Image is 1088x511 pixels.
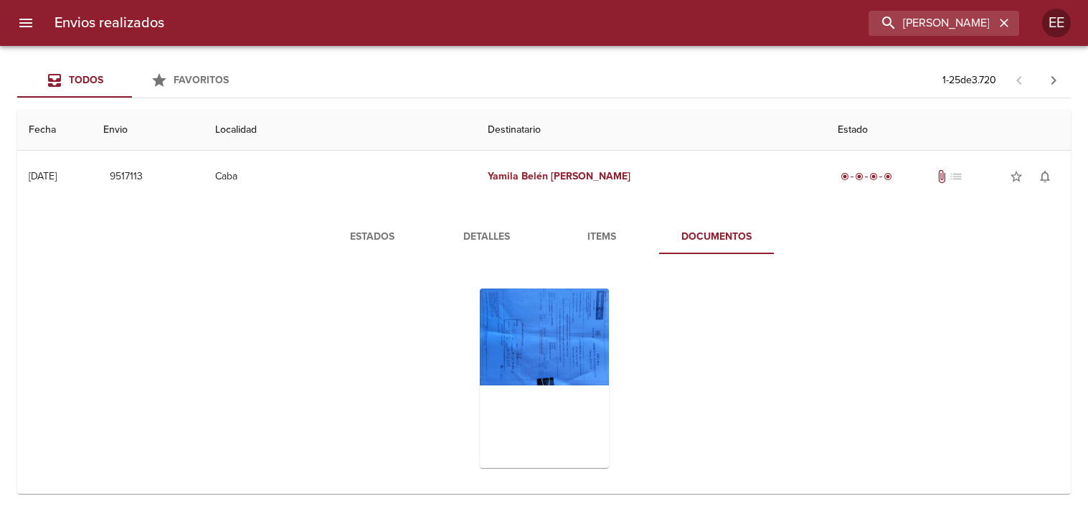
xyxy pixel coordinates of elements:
[103,164,149,190] button: 9517113
[1031,162,1059,191] button: Activar notificaciones
[69,74,103,86] span: Todos
[174,74,229,86] span: Favoritos
[838,169,895,184] div: Entregado
[1002,72,1036,87] span: Pagina anterior
[55,11,164,34] h6: Envios realizados
[29,170,57,182] div: [DATE]
[949,169,963,184] span: No tiene pedido asociado
[1042,9,1071,37] div: Abrir información de usuario
[92,110,204,151] th: Envio
[942,73,996,88] p: 1 - 25 de 3.720
[17,110,92,151] th: Fecha
[9,6,43,40] button: menu
[438,228,536,246] span: Detalles
[826,110,1071,151] th: Estado
[553,228,651,246] span: Items
[1009,169,1023,184] span: star_border
[668,228,765,246] span: Documentos
[884,172,892,181] span: radio_button_checked
[855,172,864,181] span: radio_button_checked
[1038,169,1052,184] span: notifications_none
[480,289,609,468] div: Arir imagen
[1042,9,1071,37] div: EE
[315,220,774,254] div: Tabs detalle de guia
[476,110,826,151] th: Destinatario
[1036,63,1071,98] span: Pagina siguiente
[551,170,630,182] em: [PERSON_NAME]
[488,170,519,182] em: Yamila
[935,169,949,184] span: Tiene documentos adjuntos
[204,151,476,202] td: Caba
[841,172,849,181] span: radio_button_checked
[204,110,476,151] th: Localidad
[109,168,143,186] span: 9517113
[869,11,995,36] input: buscar
[869,172,878,181] span: radio_button_checked
[1002,162,1031,191] button: Agregar a favoritos
[17,63,247,98] div: Tabs Envios
[323,228,421,246] span: Estados
[521,170,548,182] em: Belén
